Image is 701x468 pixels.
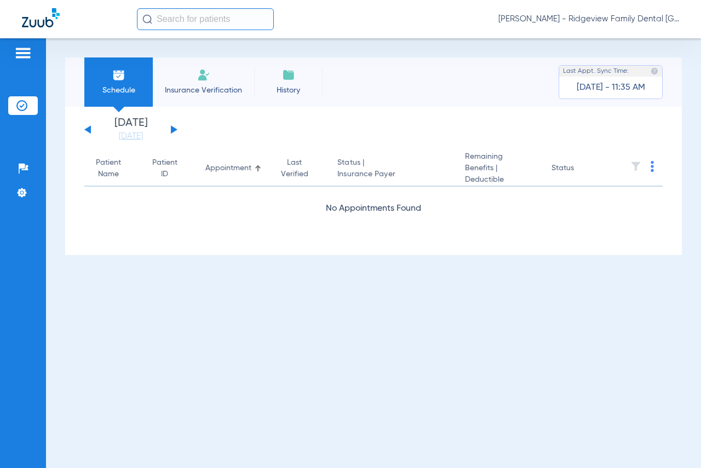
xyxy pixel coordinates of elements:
[563,66,629,77] span: Last Appt. Sync Time:
[98,131,164,142] a: [DATE]
[152,157,188,180] div: Patient ID
[279,157,320,180] div: Last Verified
[577,82,645,93] span: [DATE] - 11:35 AM
[329,151,456,187] th: Status |
[630,161,641,172] img: filter.svg
[98,118,164,142] li: [DATE]
[262,85,314,96] span: History
[465,174,534,186] span: Deductible
[137,8,274,30] input: Search for patients
[152,157,178,180] div: Patient ID
[84,202,663,216] div: No Appointments Found
[543,151,617,187] th: Status
[205,163,251,174] div: Appointment
[93,157,134,180] div: Patient Name
[279,157,311,180] div: Last Verified
[646,415,701,468] iframe: Chat Widget
[456,151,543,187] th: Remaining Benefits |
[205,163,262,174] div: Appointment
[93,85,145,96] span: Schedule
[282,68,295,82] img: History
[651,67,658,75] img: last sync help info
[161,85,246,96] span: Insurance Verification
[651,161,654,172] img: group-dot-blue.svg
[14,47,32,60] img: hamburger-icon
[498,14,679,25] span: [PERSON_NAME] - Ridgeview Family Dental [GEOGRAPHIC_DATA]
[93,157,124,180] div: Patient Name
[22,8,60,27] img: Zuub Logo
[197,68,210,82] img: Manual Insurance Verification
[112,68,125,82] img: Schedule
[337,169,447,180] span: Insurance Payer
[142,14,152,24] img: Search Icon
